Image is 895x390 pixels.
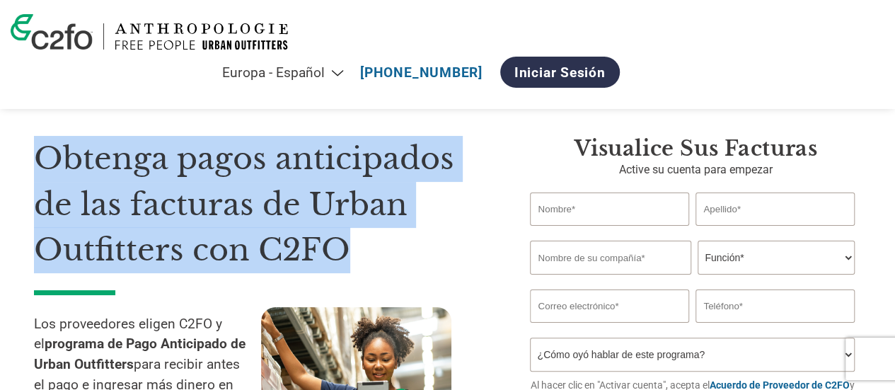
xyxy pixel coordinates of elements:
[530,241,691,275] input: Nombre de su compañía*
[695,289,854,323] input: Teléfono*
[115,23,288,50] img: Urban Outfitters
[695,324,854,332] div: Inavlid Phone Number
[530,136,861,161] h3: Visualice sus facturas
[500,57,620,88] a: Iniciar sesión
[34,335,246,372] strong: programa de Pago Anticipado de Urban Outfitters
[530,161,861,178] p: Active su cuenta para empezar
[695,227,854,235] div: Invalid last name or last name is too long
[530,276,854,284] div: Invalid company name or company name is too long
[530,227,688,235] div: Invalid first name or first name is too long
[695,193,854,226] input: Apellido*
[34,136,487,273] h1: Obtenga pagos anticipados de las facturas de Urban Outfitters con C2FO
[11,14,93,50] img: c2fo logo
[530,289,688,323] input: Invalid Email format
[360,64,483,81] a: [PHONE_NUMBER]
[530,324,688,332] div: Inavlid Email Address
[698,241,854,275] select: Title/Role
[530,193,688,226] input: Nombre*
